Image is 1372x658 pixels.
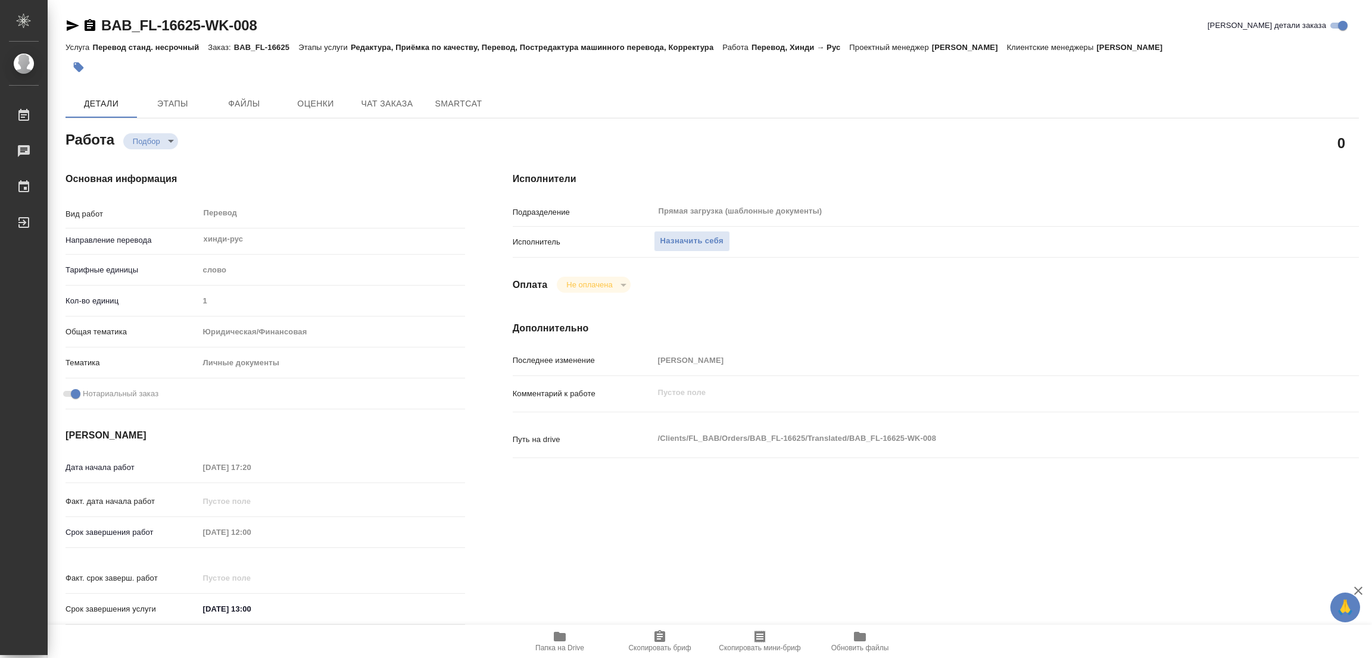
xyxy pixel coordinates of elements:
span: Чат заказа [358,96,416,111]
p: Исполнитель [513,236,654,248]
p: Направление перевода [66,234,199,246]
div: Подбор [557,277,630,293]
p: Срок завершения услуги [66,603,199,615]
span: Скопировать мини-бриф [719,644,800,652]
p: Общая тематика [66,326,199,338]
h4: Оплата [513,278,548,292]
span: Обновить файлы [831,644,889,652]
p: [PERSON_NAME] [932,43,1007,52]
span: Скопировать бриф [628,644,691,652]
input: Пустое поле [199,569,303,587]
p: Тарифные единицы [66,264,199,276]
h2: Работа [66,128,114,149]
button: Подбор [129,136,164,146]
input: Пустое поле [199,459,303,476]
span: SmartCat [430,96,487,111]
span: 🙏 [1335,595,1355,620]
a: BAB_FL-16625-WK-008 [101,17,257,33]
p: Перевод станд. несрочный [92,43,208,52]
span: Этапы [144,96,201,111]
p: Работа [722,43,752,52]
span: Нотариальный заказ [83,388,158,400]
span: Назначить себя [660,234,724,248]
span: Папка на Drive [535,644,584,652]
p: Редактура, Приёмка по качеству, Перевод, Постредактура машинного перевода, Корректура [351,43,722,52]
p: Заказ: [208,43,233,52]
p: BAB_FL-16625 [234,43,298,52]
input: Пустое поле [199,524,303,541]
button: Добавить тэг [66,54,92,80]
span: Оценки [287,96,344,111]
span: [PERSON_NAME] детали заказа [1208,20,1326,32]
div: Подбор [123,133,178,149]
p: Подразделение [513,206,654,218]
div: слово [199,260,465,280]
p: Путь на drive [513,434,654,446]
div: Личные документы [199,353,465,373]
p: Перевод, Хинди → Рус [752,43,849,52]
input: ✎ Введи что-нибудь [199,600,303,618]
p: Кол-во единиц [66,295,199,307]
p: Срок завершения работ [66,527,199,538]
h4: [PERSON_NAME] [66,428,465,443]
span: Детали [73,96,130,111]
input: Пустое поле [199,493,303,510]
p: Факт. срок заверш. работ [66,572,199,584]
p: Клиентские менеджеры [1007,43,1097,52]
button: Скопировать мини-бриф [710,625,810,658]
p: Факт. дата начала работ [66,496,199,507]
button: Не оплачена [563,280,616,290]
h2: 0 [1337,133,1345,153]
p: Вид работ [66,208,199,220]
button: Обновить файлы [810,625,910,658]
button: 🙏 [1330,593,1360,622]
input: Пустое поле [199,292,465,309]
span: Файлы [216,96,273,111]
button: Назначить себя [654,231,730,252]
p: Комментарий к работе [513,388,654,400]
div: Юридическая/Финансовая [199,322,465,342]
input: Пустое поле [654,352,1289,369]
h4: Основная информация [66,172,465,186]
h4: Исполнители [513,172,1359,186]
p: Этапы услуги [298,43,351,52]
p: Тематика [66,357,199,369]
button: Скопировать бриф [610,625,710,658]
button: Скопировать ссылку [83,18,97,33]
p: Проектный менеджер [849,43,931,52]
p: Дата начала работ [66,462,199,474]
h4: Дополнительно [513,321,1359,336]
p: Услуга [66,43,92,52]
textarea: /Clients/FL_BAB/Orders/BAB_FL-16625/Translated/BAB_FL-16625-WK-008 [654,428,1289,449]
p: Последнее изменение [513,355,654,366]
button: Скопировать ссылку для ЯМессенджера [66,18,80,33]
p: [PERSON_NAME] [1096,43,1171,52]
button: Папка на Drive [510,625,610,658]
